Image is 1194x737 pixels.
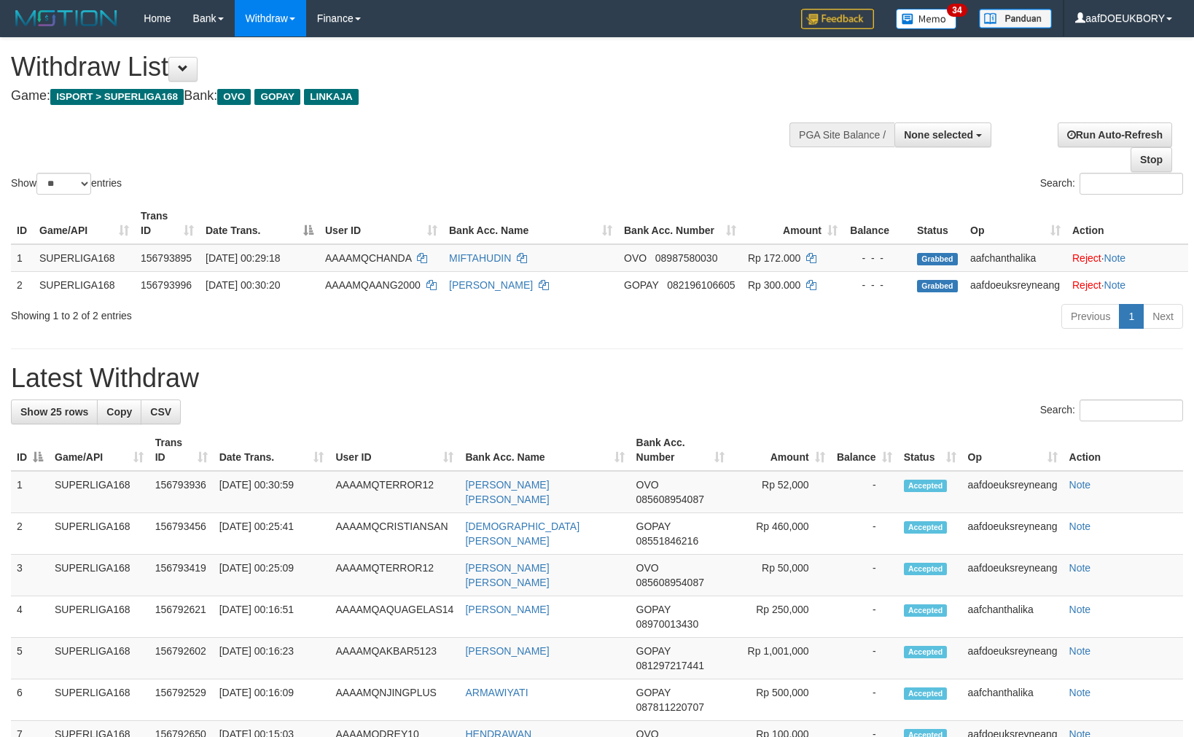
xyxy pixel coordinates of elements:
[636,645,671,657] span: GOPAY
[214,596,330,638] td: [DATE] 00:16:51
[636,618,699,630] span: Copy 08970013430 to clipboard
[904,563,948,575] span: Accepted
[730,596,830,638] td: Rp 250,000
[465,479,549,505] a: [PERSON_NAME] [PERSON_NAME]
[1069,687,1091,698] a: Note
[200,203,319,244] th: Date Trans.: activate to sort column descending
[1080,173,1183,195] input: Search:
[789,122,894,147] div: PGA Site Balance /
[1069,604,1091,615] a: Note
[904,687,948,700] span: Accepted
[49,596,149,638] td: SUPERLIGA168
[1058,122,1172,147] a: Run Auto-Refresh
[831,513,898,555] td: -
[206,252,280,264] span: [DATE] 00:29:18
[843,203,911,244] th: Balance
[329,638,459,679] td: AAAAMQAKBAR5123
[329,555,459,596] td: AAAAMQTERROR12
[1061,304,1120,329] a: Previous
[34,244,135,272] td: SUPERLIGA168
[964,244,1066,272] td: aafchanthalika
[730,513,830,555] td: Rp 460,000
[20,406,88,418] span: Show 25 rows
[631,429,731,471] th: Bank Acc. Number: activate to sort column ascending
[11,596,49,638] td: 4
[11,271,34,298] td: 2
[11,555,49,596] td: 3
[917,280,958,292] span: Grabbed
[624,252,647,264] span: OVO
[1066,271,1188,298] td: ·
[636,660,704,671] span: Copy 081297217441 to clipboard
[465,687,528,698] a: ARMAWIYATI
[106,406,132,418] span: Copy
[11,244,34,272] td: 1
[34,203,135,244] th: Game/API: activate to sort column ascending
[1066,244,1188,272] td: ·
[904,521,948,534] span: Accepted
[465,645,549,657] a: [PERSON_NAME]
[149,679,214,721] td: 156792529
[254,89,300,105] span: GOPAY
[947,4,967,17] span: 34
[11,89,781,104] h4: Game: Bank:
[849,278,905,292] div: - - -
[962,638,1064,679] td: aafdoeuksreyneang
[214,513,330,555] td: [DATE] 00:25:41
[917,253,958,265] span: Grabbed
[449,279,533,291] a: [PERSON_NAME]
[149,513,214,555] td: 156793456
[730,638,830,679] td: Rp 1,001,000
[831,596,898,638] td: -
[319,203,443,244] th: User ID: activate to sort column ascending
[1069,645,1091,657] a: Note
[149,429,214,471] th: Trans ID: activate to sort column ascending
[636,604,671,615] span: GOPAY
[904,604,948,617] span: Accepted
[34,271,135,298] td: SUPERLIGA168
[206,279,280,291] span: [DATE] 00:30:20
[11,471,49,513] td: 1
[636,687,671,698] span: GOPAY
[329,596,459,638] td: AAAAMQAQUAGELAS14
[979,9,1052,28] img: panduan.png
[831,555,898,596] td: -
[1066,203,1188,244] th: Action
[135,203,200,244] th: Trans ID: activate to sort column ascending
[1131,147,1172,172] a: Stop
[11,429,49,471] th: ID: activate to sort column descending
[49,471,149,513] td: SUPERLIGA168
[831,429,898,471] th: Balance: activate to sort column ascending
[329,513,459,555] td: AAAAMQCRISTIANSAN
[962,555,1064,596] td: aafdoeuksreyneang
[443,203,618,244] th: Bank Acc. Name: activate to sort column ascending
[964,271,1066,298] td: aafdoeuksreyneang
[465,604,549,615] a: [PERSON_NAME]
[904,646,948,658] span: Accepted
[465,520,580,547] a: [DEMOGRAPHIC_DATA][PERSON_NAME]
[1143,304,1183,329] a: Next
[214,638,330,679] td: [DATE] 00:16:23
[141,252,192,264] span: 156793895
[11,7,122,29] img: MOTION_logo.png
[748,279,800,291] span: Rp 300.000
[329,429,459,471] th: User ID: activate to sort column ascending
[11,638,49,679] td: 5
[730,429,830,471] th: Amount: activate to sort column ascending
[36,173,91,195] select: Showentries
[49,513,149,555] td: SUPERLIGA168
[49,679,149,721] td: SUPERLIGA168
[831,638,898,679] td: -
[465,562,549,588] a: [PERSON_NAME] [PERSON_NAME]
[730,471,830,513] td: Rp 52,000
[304,89,359,105] span: LINKAJA
[1080,399,1183,421] input: Search:
[149,555,214,596] td: 156793419
[325,252,411,264] span: AAAAMQCHANDA
[150,406,171,418] span: CSV
[1119,304,1144,329] a: 1
[636,479,659,491] span: OVO
[911,203,964,244] th: Status
[11,203,34,244] th: ID
[624,279,658,291] span: GOPAY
